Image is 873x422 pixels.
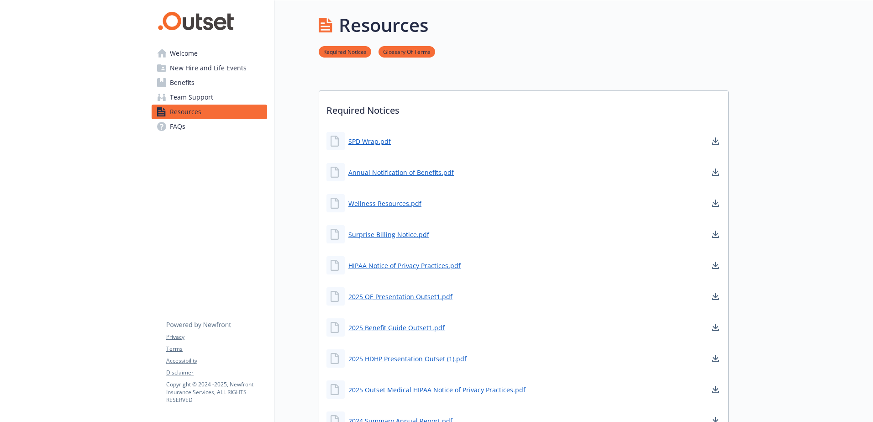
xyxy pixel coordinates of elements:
a: 2025 OE Presentation Outset1.pdf [348,292,452,301]
a: 2025 Outset Medical HIPAA Notice of Privacy Practices.pdf [348,385,526,395]
h1: Resources [339,11,428,39]
a: download document [710,291,721,302]
a: Annual Notification of Benefits.pdf [348,168,454,177]
span: New Hire and Life Events [170,61,247,75]
a: Glossary Of Terms [379,47,435,56]
a: download document [710,322,721,333]
a: Surprise Billing Notice.pdf [348,230,429,239]
a: Team Support [152,90,267,105]
a: Wellness Resources.pdf [348,199,421,208]
span: FAQs [170,119,185,134]
a: download document [710,167,721,178]
p: Required Notices [319,91,728,125]
a: download document [710,384,721,395]
a: FAQs [152,119,267,134]
a: download document [710,260,721,271]
a: Privacy [166,333,267,341]
a: Accessibility [166,357,267,365]
a: Required Notices [319,47,371,56]
a: HIPAA Notice of Privacy Practices.pdf [348,261,461,270]
a: download document [710,198,721,209]
a: Resources [152,105,267,119]
a: Benefits [152,75,267,90]
a: download document [710,229,721,240]
a: Disclaimer [166,369,267,377]
a: Terms [166,345,267,353]
span: Welcome [170,46,198,61]
span: Team Support [170,90,213,105]
p: Copyright © 2024 - 2025 , Newfront Insurance Services, ALL RIGHTS RESERVED [166,380,267,404]
a: download document [710,136,721,147]
a: download document [710,353,721,364]
span: Resources [170,105,201,119]
a: 2025 Benefit Guide Outset1.pdf [348,323,445,332]
a: New Hire and Life Events [152,61,267,75]
a: SPD Wrap.pdf [348,137,391,146]
span: Benefits [170,75,195,90]
a: Welcome [152,46,267,61]
a: 2025 HDHP Presentation Outset (1).pdf [348,354,467,364]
